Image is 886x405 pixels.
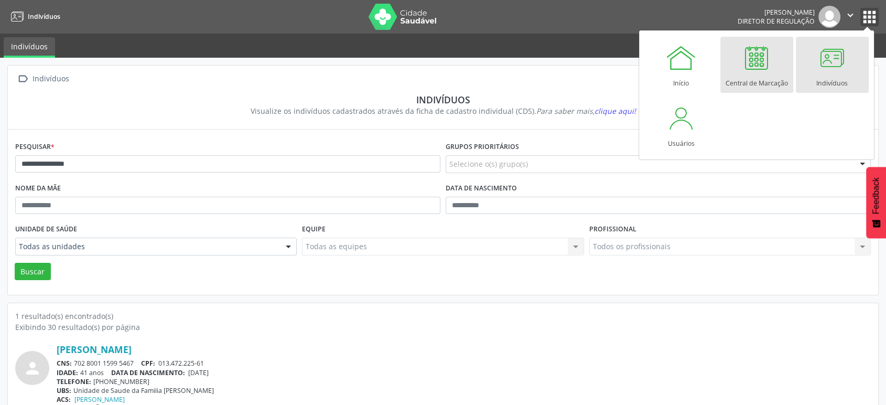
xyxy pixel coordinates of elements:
span: IDADE: [57,368,78,377]
button:  [840,6,860,28]
label: Profissional [589,221,636,238]
div: 1 resultado(s) encontrado(s) [15,311,871,322]
a:  Indivíduos [15,71,71,87]
span: CPF: [141,359,155,368]
div: Unidade de Saude da Familia [PERSON_NAME] [57,386,871,395]
a: Indivíduos [7,8,60,25]
a: [PERSON_NAME] [74,395,125,404]
label: Grupos prioritários [446,139,519,155]
div: Exibindo 30 resultado(s) por página [15,322,871,333]
span: ACS: [57,395,71,404]
label: Nome da mãe [15,180,61,197]
span: Todas as unidades [19,241,275,252]
div: 41 anos [57,368,871,377]
a: Início [645,37,718,93]
div: Indivíduos [30,71,71,87]
label: Pesquisar [15,139,55,155]
a: Usuários [645,97,718,153]
a: Central de Marcação [720,37,793,93]
span: [DATE] [188,368,209,377]
span: 013.472.225-61 [158,359,204,368]
label: Unidade de saúde [15,221,77,238]
div: 702 8001 1599 5467 [57,359,871,368]
button: Feedback - Mostrar pesquisa [866,167,886,238]
span: TELEFONE: [57,377,91,386]
div: Visualize os indivíduos cadastrados através da ficha de cadastro individual (CDS). [23,105,863,116]
span: Indivíduos [28,12,60,21]
i:  [845,9,856,21]
span: CNS: [57,359,72,368]
label: Equipe [302,221,326,238]
button: Buscar [15,263,51,281]
div: Indivíduos [23,94,863,105]
span: Feedback [871,177,881,214]
span: Selecione o(s) grupo(s) [449,158,528,169]
button: apps [860,8,879,26]
span: DATA DE NASCIMENTO: [111,368,185,377]
span: UBS: [57,386,71,395]
div: [PERSON_NAME] [738,8,815,17]
span: Diretor de regulação [738,17,815,26]
img: img [818,6,840,28]
a: [PERSON_NAME] [57,344,132,355]
a: Indivíduos [4,37,55,58]
span: clique aqui! [595,106,636,116]
i: Para saber mais, [536,106,636,116]
label: Data de nascimento [446,180,517,197]
div: [PHONE_NUMBER] [57,377,871,386]
a: Indivíduos [796,37,869,93]
i:  [15,71,30,87]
